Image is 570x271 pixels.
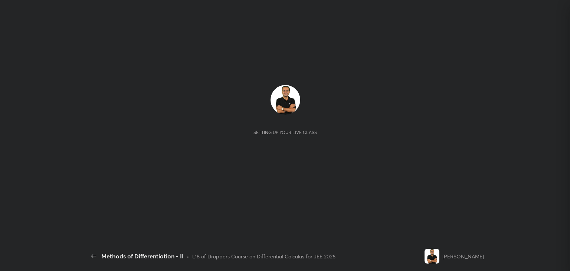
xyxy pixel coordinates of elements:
[192,252,335,260] div: L18 of Droppers Course on Differential Calculus for JEE 2026
[101,252,184,261] div: Methods of Differentiation - II
[425,249,439,264] img: fe4b8a03a1bf418596e07c738c76a6a1.jpg
[442,252,484,260] div: [PERSON_NAME]
[271,85,300,115] img: fe4b8a03a1bf418596e07c738c76a6a1.jpg
[253,130,317,135] div: Setting up your live class
[187,252,189,260] div: •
